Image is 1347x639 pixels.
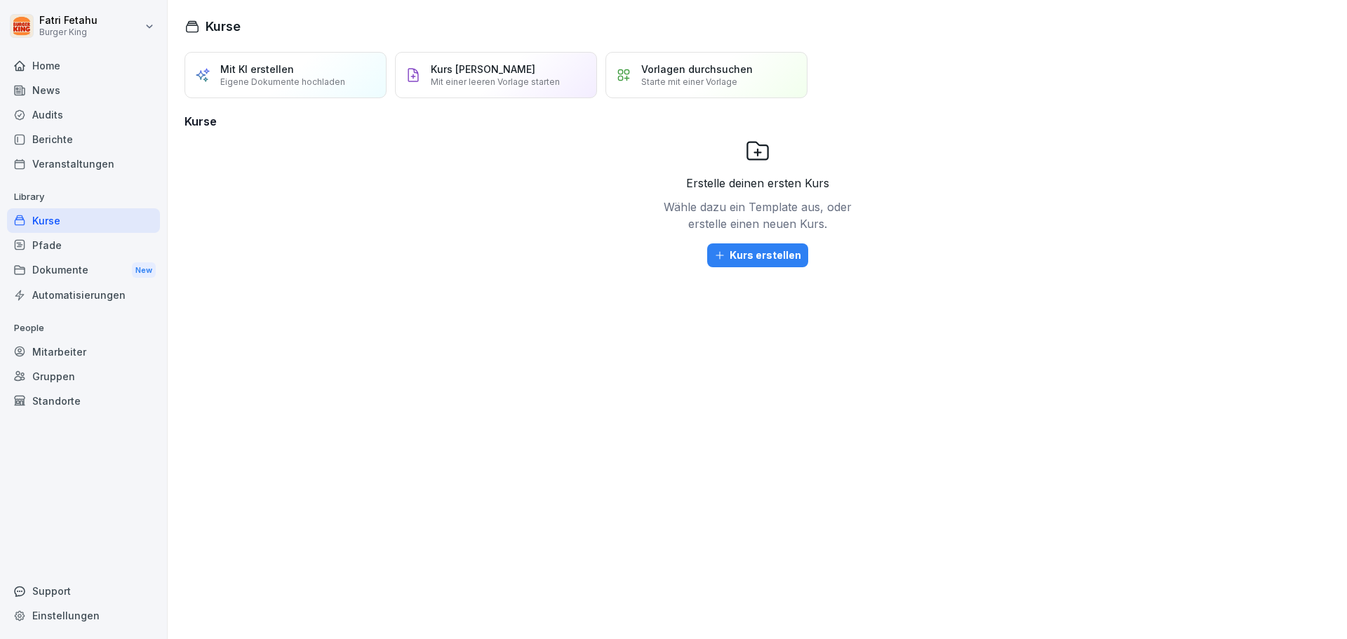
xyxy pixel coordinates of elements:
a: Standorte [7,389,160,413]
p: Kurs [PERSON_NAME] [431,63,535,75]
p: Wähle dazu ein Template aus, oder erstelle einen neuen Kurs. [659,199,856,232]
a: Automatisierungen [7,283,160,307]
a: Home [7,53,160,78]
div: Dokumente [7,257,160,283]
a: Kurse [7,208,160,233]
p: Eigene Dokumente hochladen [220,76,345,87]
p: Fatri Fetahu [39,15,98,27]
a: Audits [7,102,160,127]
p: Starte mit einer Vorlage [641,76,737,87]
p: Mit KI erstellen [220,63,294,75]
a: Veranstaltungen [7,152,160,176]
a: DokumenteNew [7,257,160,283]
div: Kurs erstellen [714,248,801,263]
p: Mit einer leeren Vorlage starten [431,76,560,87]
a: Pfade [7,233,160,257]
p: Burger King [39,27,98,37]
h1: Kurse [206,17,241,36]
button: Kurs erstellen [707,243,808,267]
a: Mitarbeiter [7,339,160,364]
div: New [132,262,156,278]
a: News [7,78,160,102]
a: Berichte [7,127,160,152]
p: Erstelle deinen ersten Kurs [686,175,829,191]
p: Library [7,186,160,208]
a: Einstellungen [7,603,160,628]
h3: Kurse [185,113,1330,130]
p: People [7,317,160,339]
div: Support [7,579,160,603]
p: Vorlagen durchsuchen [641,63,753,75]
a: Gruppen [7,364,160,389]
